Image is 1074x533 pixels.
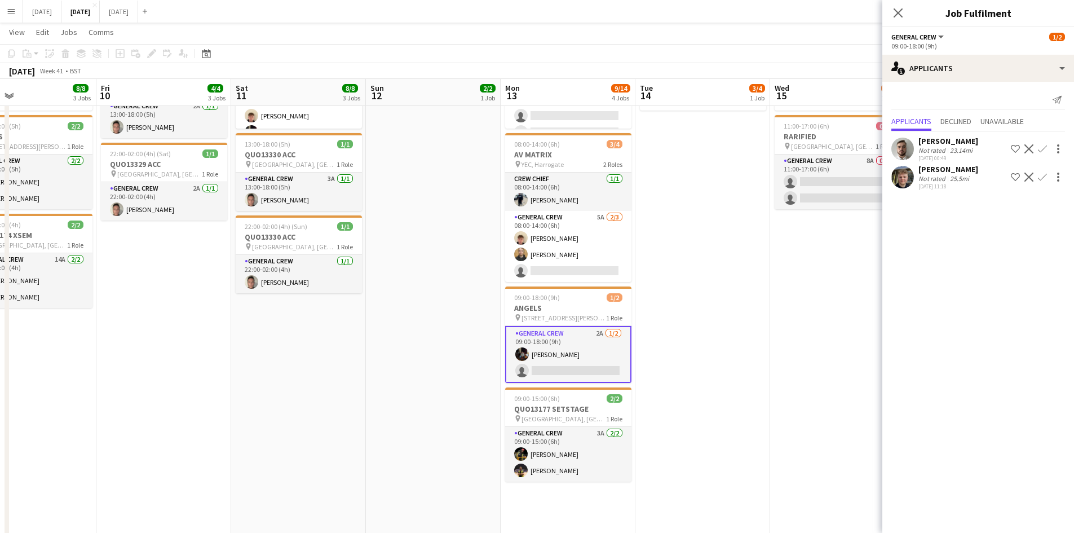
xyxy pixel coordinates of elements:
h3: Job Fulfilment [882,6,1074,20]
div: [PERSON_NAME] [918,136,978,146]
span: Unavailable [980,117,1024,125]
span: Edit [36,27,49,37]
button: [DATE] [100,1,138,23]
div: [PERSON_NAME] [918,164,978,174]
div: [DATE] [9,65,35,77]
a: Edit [32,25,54,39]
span: Week 41 [37,67,65,75]
div: Applicants [882,55,1074,82]
span: 1/2 [1049,33,1065,41]
span: General Crew [891,33,936,41]
button: [DATE] [23,1,61,23]
div: 09:00-18:00 (9h) [891,42,1065,50]
button: [DATE] [61,1,100,23]
div: Not rated [918,146,948,155]
a: View [5,25,29,39]
span: Jobs [60,27,77,37]
button: General Crew [891,33,945,41]
div: 23.14mi [948,146,975,155]
span: Applicants [891,117,931,125]
a: Jobs [56,25,82,39]
a: Comms [84,25,118,39]
span: Comms [89,27,114,37]
span: Declined [940,117,971,125]
div: [DATE] 00:49 [918,155,978,162]
span: View [9,27,25,37]
div: BST [70,67,81,75]
div: Not rated [918,174,948,183]
div: [DATE] 11:18 [918,183,978,190]
div: 25.5mi [948,174,971,183]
